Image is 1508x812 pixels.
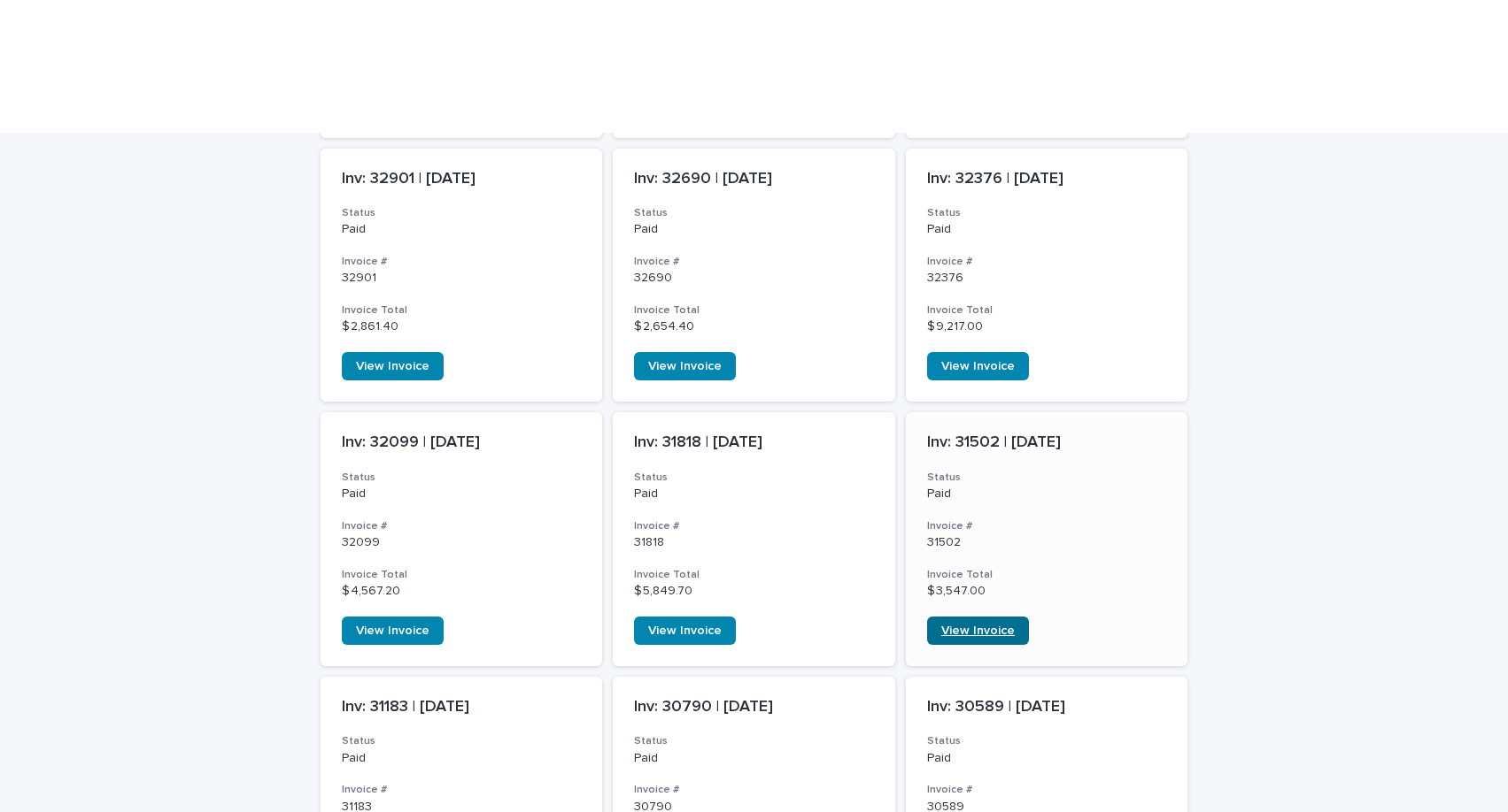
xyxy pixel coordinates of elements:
span: View Invoice [356,624,429,637]
span: View Invoice [356,360,429,372]
a: View Invoice [634,352,736,380]
p: Paid [342,222,582,237]
span: View Invoice [648,624,722,637]
p: 32376 [927,271,1167,286]
a: View Invoice [634,617,736,645]
h3: Invoice # [927,519,1167,533]
p: Paid [634,486,874,502]
p: Inv: 31183 | [DATE] [342,698,582,717]
p: Inv: 30790 | [DATE] [634,698,874,717]
a: Inv: 32376 | [DATE]StatusPaidInvoice #32376Invoice Total$ 9,217.00View Invoice [906,149,1188,402]
p: 31818 [634,535,874,550]
h3: Invoice # [342,255,582,269]
h3: Invoice # [634,519,874,533]
h3: Invoice Total [342,568,582,582]
span: View Invoice [941,624,1015,637]
a: View Invoice [342,617,444,645]
a: View Invoice [927,617,1029,645]
h3: Invoice Total [927,568,1167,582]
p: $ 2,861.40 [342,319,582,334]
p: Paid [634,222,874,237]
h3: Status [927,471,1167,485]
p: Paid [927,751,1167,766]
h3: Invoice # [342,519,582,533]
h3: Invoice # [634,783,874,797]
p: Inv: 30589 | [DATE] [927,698,1167,717]
h3: Status [342,471,582,485]
p: 32099 [342,535,582,550]
span: View Invoice [648,360,722,372]
h3: Invoice Total [342,303,582,318]
p: Inv: 31502 | [DATE] [927,433,1167,453]
a: Inv: 31502 | [DATE]StatusPaidInvoice #31502Invoice Total$ 3,547.00View Invoice [906,412,1188,666]
p: $ 4,567.20 [342,584,582,599]
h3: Status [927,206,1167,220]
p: Inv: 32901 | [DATE] [342,170,582,189]
span: View Invoice [941,360,1015,372]
h3: Invoice # [342,783,582,797]
h3: Invoice Total [634,303,874,318]
h3: Invoice # [927,783,1167,797]
p: $ 5,849.70 [634,584,874,599]
h3: Status [634,206,874,220]
h3: Status [927,734,1167,748]
p: 31502 [927,535,1167,550]
p: $ 9,217.00 [927,319,1167,334]
p: $ 3,547.00 [927,584,1167,599]
a: View Invoice [342,352,444,380]
a: View Invoice [927,352,1029,380]
p: Paid [927,486,1167,502]
p: Paid [342,486,582,502]
a: Inv: 32099 | [DATE]StatusPaidInvoice #32099Invoice Total$ 4,567.20View Invoice [321,412,603,666]
p: 32901 [342,271,582,286]
p: Paid [927,222,1167,237]
p: 32690 [634,271,874,286]
p: Paid [342,751,582,766]
h3: Status [342,734,582,748]
h3: Invoice Total [927,303,1167,318]
a: Inv: 31818 | [DATE]StatusPaidInvoice #31818Invoice Total$ 5,849.70View Invoice [613,412,895,666]
p: Inv: 32690 | [DATE] [634,170,874,189]
h3: Invoice # [927,255,1167,269]
p: Inv: 32376 | [DATE] [927,170,1167,189]
h3: Status [634,471,874,485]
p: Inv: 32099 | [DATE] [342,433,582,453]
h3: Invoice Total [634,568,874,582]
p: $ 2,654.40 [634,319,874,334]
h3: Invoice # [634,255,874,269]
h3: Status [342,206,582,220]
h3: Status [634,734,874,748]
a: Inv: 32690 | [DATE]StatusPaidInvoice #32690Invoice Total$ 2,654.40View Invoice [613,149,895,402]
p: Paid [634,751,874,766]
a: Inv: 32901 | [DATE]StatusPaidInvoice #32901Invoice Total$ 2,861.40View Invoice [321,149,603,402]
p: Inv: 31818 | [DATE] [634,433,874,453]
